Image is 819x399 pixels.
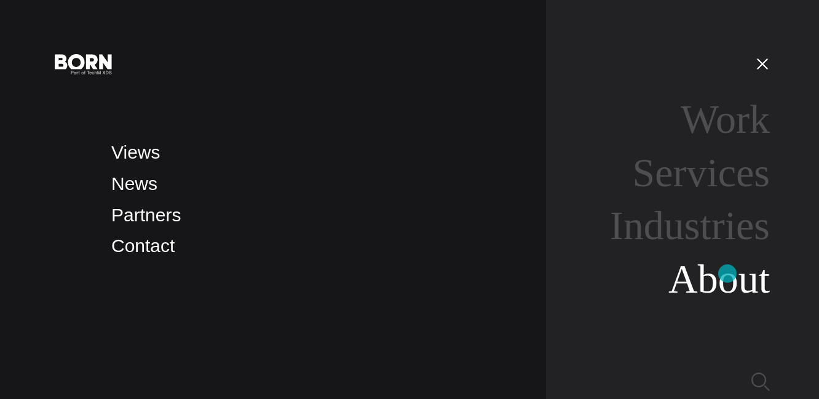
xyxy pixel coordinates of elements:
[610,203,770,248] a: Industries
[681,97,770,141] a: Work
[111,142,160,162] a: Views
[111,235,175,256] a: Contact
[668,256,770,301] a: About
[111,173,157,194] a: News
[751,373,770,391] img: Search
[748,50,777,76] button: Open
[111,205,181,225] a: Partners
[633,150,770,195] a: Services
